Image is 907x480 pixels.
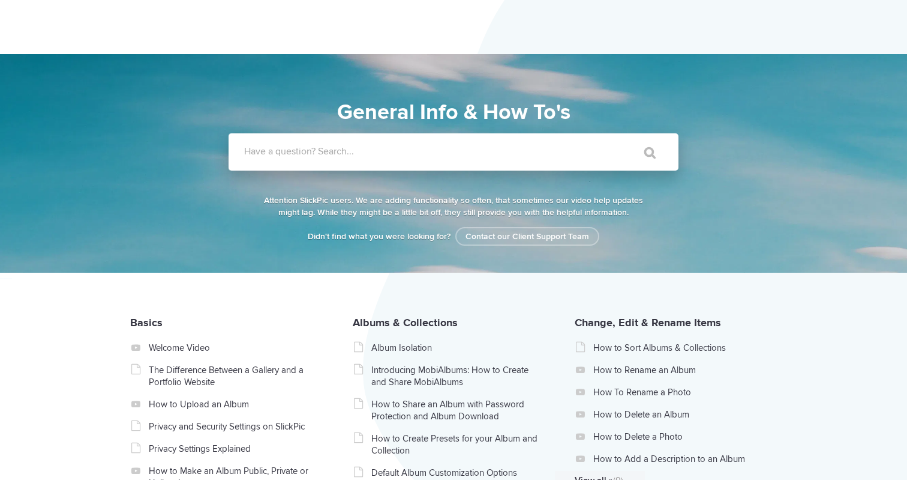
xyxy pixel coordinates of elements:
[262,231,645,243] p: Didn't find what you were looking for?
[149,421,319,433] a: Privacy and Security Settings on SlickPic
[371,433,541,457] a: How to Create Presets for your Album and Collection
[593,386,763,398] a: How To Rename a Photo
[149,342,319,354] a: Welcome Video
[149,398,319,410] a: How to Upload an Album
[593,364,763,376] a: How to Rename an Album
[593,431,763,443] a: How to Delete a Photo
[371,398,541,422] a: How to Share an Album with Password Protection and Album Download
[593,409,763,421] a: How to Delete an Album
[619,138,669,167] input: 
[593,342,763,354] a: How to Sort Albums & Collections
[130,316,163,329] a: Basics
[149,443,319,455] a: Privacy Settings Explained
[175,96,732,129] h1: General Info & How To's
[262,195,645,219] p: Attention SlickPic users. We are adding functionality so often, that sometimes our video help upd...
[371,364,541,388] a: Introducing MobiAlbums: How to Create and Share MobiAlbums
[244,145,694,157] label: Have a question? Search...
[371,467,541,479] a: Default Album Customization Options
[371,342,541,354] a: Album Isolation
[593,453,763,465] a: How to Add a Description to an Album
[455,227,599,246] a: Contact our Client Support Team
[575,316,721,329] a: Change, Edit & Rename Items
[149,364,319,388] a: The Difference Between a Gallery and a Portfolio Website
[353,316,458,329] a: Albums & Collections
